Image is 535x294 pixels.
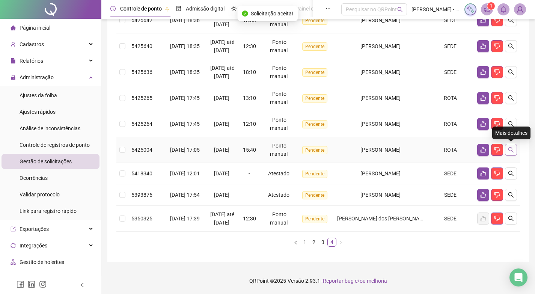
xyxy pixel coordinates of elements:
[270,211,288,226] span: Ponto manual
[360,121,401,127] span: [PERSON_NAME]
[302,68,327,77] span: Pendente
[270,65,288,79] span: Ponto manual
[243,147,256,153] span: 15:40
[508,147,514,153] span: search
[249,192,250,198] span: -
[294,240,298,245] span: left
[508,69,514,75] span: search
[11,42,16,47] span: user-add
[487,2,495,10] sup: 1
[270,39,288,53] span: Ponto manual
[11,75,16,80] span: lock
[328,238,336,246] a: 4
[231,6,237,11] span: sun
[426,184,474,206] td: SEDE
[243,121,256,127] span: 12:10
[131,69,152,75] span: 5425636
[309,238,318,247] li: 2
[295,6,325,12] span: Painel do DP
[480,147,486,153] span: like
[426,163,474,184] td: SEDE
[131,170,152,176] span: 5418340
[494,216,500,222] span: dislike
[28,280,35,288] span: linkedin
[301,238,309,246] a: 1
[20,109,56,115] span: Ajustes rápidos
[302,191,327,199] span: Pendente
[426,137,474,163] td: ROTA
[165,7,169,11] span: pushpin
[397,7,403,12] span: search
[210,65,234,79] span: [DATE] até [DATE]
[11,243,16,248] span: sync
[20,175,48,181] span: Ocorrências
[270,143,288,157] span: Ponto manual
[300,238,309,247] li: 1
[466,5,475,14] img: sparkle-icon.fc2bf0ac1784a2077858766a79e2daf3.svg
[249,170,250,176] span: -
[270,117,288,131] span: Ponto manual
[11,58,16,63] span: file
[11,259,16,265] span: apartment
[131,95,152,101] span: 5425265
[131,192,152,198] span: 5393876
[336,238,345,247] li: Próxima página
[318,238,327,247] li: 3
[20,259,64,265] span: Gestão de holerites
[214,170,229,176] span: [DATE]
[426,111,474,137] td: ROTA
[210,211,234,226] span: [DATE] até [DATE]
[494,121,500,127] span: dislike
[20,142,90,148] span: Controle de registros de ponto
[480,17,486,23] span: like
[480,69,486,75] span: like
[170,43,200,49] span: [DATE] 18:35
[509,268,527,286] div: Open Intercom Messenger
[494,43,500,49] span: dislike
[508,216,514,222] span: search
[131,17,152,23] span: 5425642
[302,17,327,25] span: Pendente
[337,216,428,222] span: [PERSON_NAME] dos [PERSON_NAME]
[170,95,200,101] span: [DATE] 17:45
[360,95,401,101] span: [PERSON_NAME]
[268,170,289,176] span: Atestado
[242,11,248,17] span: check-circle
[20,208,77,214] span: Link para registro rápido
[494,170,500,176] span: dislike
[323,278,387,284] span: Reportar bug e/ou melhoria
[20,243,47,249] span: Integrações
[360,170,401,176] span: [PERSON_NAME]
[494,147,500,153] span: dislike
[360,147,401,153] span: [PERSON_NAME]
[426,33,474,59] td: SEDE
[20,191,60,198] span: Validar protocolo
[214,95,229,101] span: [DATE]
[17,280,24,288] span: facebook
[302,42,327,51] span: Pendente
[101,268,535,294] footer: QRPoint © 2025 - 2.93.1 -
[302,120,327,128] span: Pendente
[480,43,486,49] span: like
[319,238,327,246] a: 3
[500,6,507,13] span: bell
[360,43,401,49] span: [PERSON_NAME]
[480,121,486,127] span: like
[20,276,49,282] span: Agente de IA
[20,41,44,47] span: Cadastros
[411,5,460,14] span: [PERSON_NAME] - Ergos Distribuidora
[490,3,493,9] span: 1
[494,69,500,75] span: dislike
[80,282,85,288] span: left
[508,121,514,127] span: search
[484,6,490,13] span: notification
[327,238,336,247] li: 4
[494,95,500,101] span: dislike
[214,121,229,127] span: [DATE]
[241,6,279,12] span: Gestão de férias
[20,125,80,131] span: Análise de inconsistências
[480,170,486,176] span: like
[360,17,401,23] span: [PERSON_NAME]
[214,192,229,198] span: [DATE]
[480,192,486,198] span: like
